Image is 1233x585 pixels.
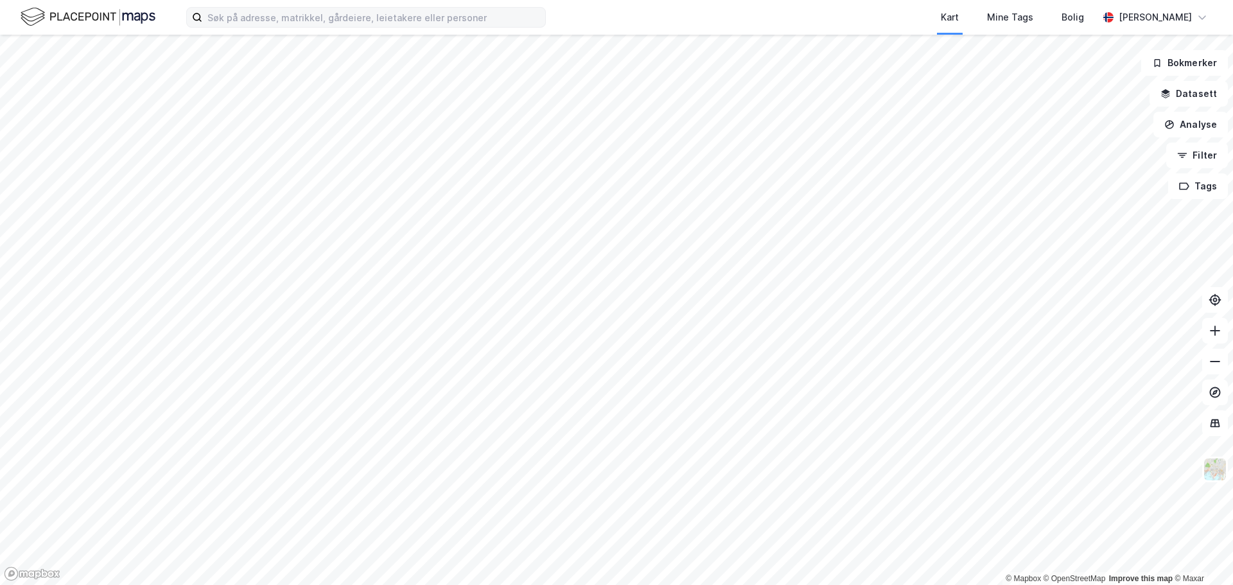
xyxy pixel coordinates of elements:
div: Bolig [1062,10,1084,25]
div: [PERSON_NAME] [1119,10,1192,25]
div: Kontrollprogram for chat [1169,523,1233,585]
input: Søk på adresse, matrikkel, gårdeiere, leietakere eller personer [202,8,545,27]
div: Kart [941,10,959,25]
div: Mine Tags [987,10,1033,25]
iframe: Chat Widget [1169,523,1233,585]
img: logo.f888ab2527a4732fd821a326f86c7f29.svg [21,6,155,28]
